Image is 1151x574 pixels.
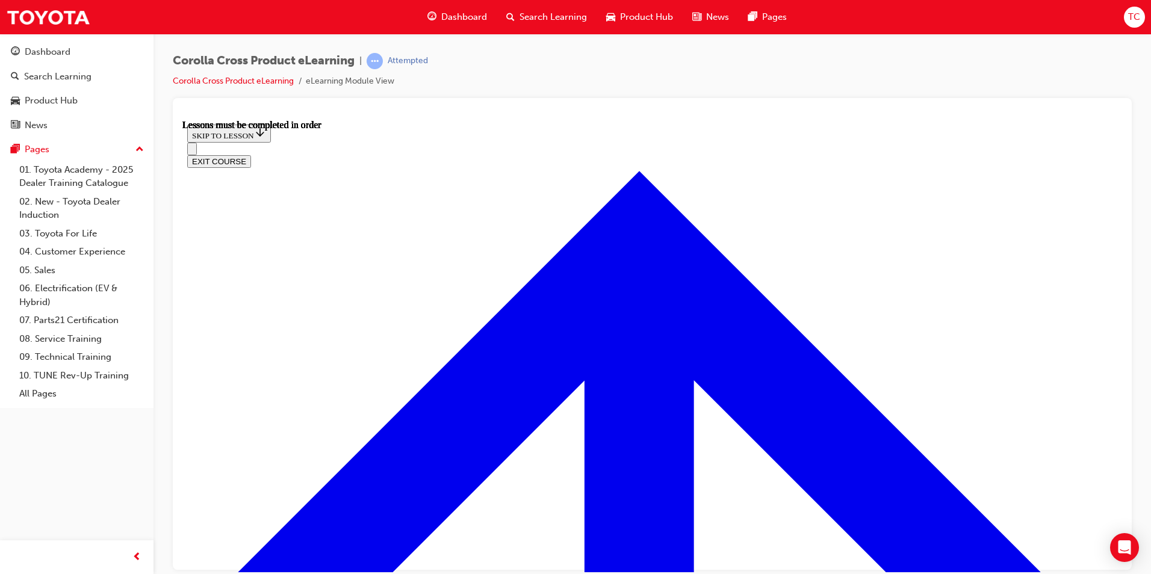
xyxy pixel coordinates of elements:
[520,10,587,24] span: Search Learning
[6,4,90,31] img: Trak
[1124,7,1145,28] button: TC
[506,10,515,25] span: search-icon
[10,11,84,20] span: SKIP TO LESSON
[132,550,141,565] span: prev-icon
[5,138,149,161] button: Pages
[25,94,78,108] div: Product Hub
[692,10,701,25] span: news-icon
[683,5,739,29] a: news-iconNews
[14,224,149,243] a: 03. Toyota For Life
[173,54,355,68] span: Corolla Cross Product eLearning
[427,10,436,25] span: guage-icon
[25,143,49,156] div: Pages
[5,5,88,23] button: SKIP TO LESSON
[762,10,787,24] span: Pages
[306,75,394,88] li: eLearning Module View
[5,66,149,88] a: Search Learning
[11,47,20,58] span: guage-icon
[25,119,48,132] div: News
[14,366,149,385] a: 10. TUNE Rev-Up Training
[441,10,487,24] span: Dashboard
[497,5,597,29] a: search-iconSearch Learning
[14,279,149,311] a: 06. Electrification (EV & Hybrid)
[367,53,383,69] span: learningRecordVerb_ATTEMPT-icon
[5,23,935,48] nav: Navigation menu
[5,23,14,35] button: Open navigation menu
[706,10,729,24] span: News
[597,5,683,29] a: car-iconProduct Hub
[14,242,149,261] a: 04. Customer Experience
[14,384,149,403] a: All Pages
[739,5,796,29] a: pages-iconPages
[620,10,673,24] span: Product Hub
[5,35,69,48] button: EXIT COURSE
[388,55,428,67] div: Attempted
[748,10,757,25] span: pages-icon
[24,70,92,84] div: Search Learning
[11,72,19,82] span: search-icon
[14,161,149,193] a: 01. Toyota Academy - 2025 Dealer Training Catalogue
[418,5,497,29] a: guage-iconDashboard
[11,120,20,131] span: news-icon
[606,10,615,25] span: car-icon
[5,39,149,138] button: DashboardSearch LearningProduct HubNews
[11,96,20,106] span: car-icon
[25,45,70,59] div: Dashboard
[1128,10,1140,24] span: TC
[14,348,149,366] a: 09. Technical Training
[14,193,149,224] a: 02. New - Toyota Dealer Induction
[1110,533,1139,562] div: Open Intercom Messenger
[5,41,149,63] a: Dashboard
[11,144,20,155] span: pages-icon
[5,114,149,137] a: News
[14,330,149,348] a: 08. Service Training
[173,76,294,86] a: Corolla Cross Product eLearning
[5,90,149,112] a: Product Hub
[14,261,149,280] a: 05. Sales
[135,142,144,158] span: up-icon
[359,54,362,68] span: |
[14,311,149,330] a: 07. Parts21 Certification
